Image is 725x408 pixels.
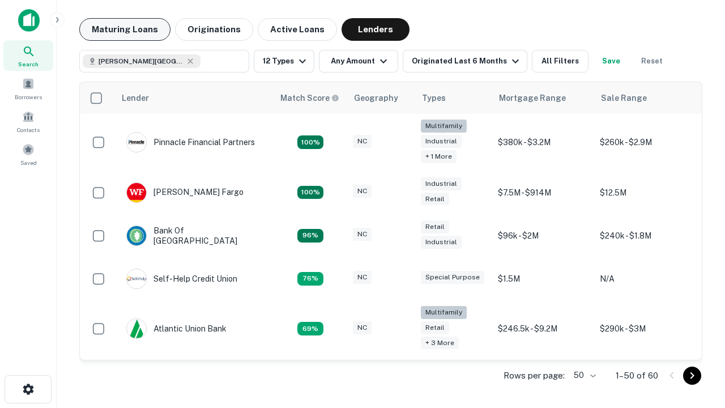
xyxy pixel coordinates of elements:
[421,135,462,148] div: Industrial
[99,56,184,66] span: [PERSON_NAME][GEOGRAPHIC_DATA], [GEOGRAPHIC_DATA]
[594,300,696,358] td: $290k - $3M
[403,50,527,73] button: Originated Last 6 Months
[504,369,565,382] p: Rows per page:
[297,135,323,149] div: Matching Properties: 26, hasApolloMatch: undefined
[532,50,588,73] button: All Filters
[415,82,492,114] th: Types
[421,177,462,190] div: Industrial
[354,91,398,105] div: Geography
[274,82,347,114] th: Capitalize uses an advanced AI algorithm to match your search with the best lender. The match sco...
[499,91,566,105] div: Mortgage Range
[422,91,446,105] div: Types
[594,82,696,114] th: Sale Range
[297,229,323,243] div: Matching Properties: 14, hasApolloMatch: undefined
[421,306,467,319] div: Multifamily
[634,50,670,73] button: Reset
[353,185,372,198] div: NC
[342,18,410,41] button: Lenders
[421,271,484,284] div: Special Purpose
[126,226,262,246] div: Bank Of [GEOGRAPHIC_DATA]
[79,18,170,41] button: Maturing Loans
[297,186,323,199] div: Matching Properties: 15, hasApolloMatch: undefined
[15,92,42,101] span: Borrowers
[683,367,701,385] button: Go to next page
[593,50,629,73] button: Save your search to get updates of matches that match your search criteria.
[421,321,449,334] div: Retail
[3,40,53,71] a: Search
[127,133,146,152] img: picture
[3,139,53,169] a: Saved
[127,226,146,245] img: picture
[492,257,594,300] td: $1.5M
[20,158,37,167] span: Saved
[421,193,449,206] div: Retail
[492,114,594,171] td: $380k - $3.2M
[492,82,594,114] th: Mortgage Range
[421,120,467,133] div: Multifamily
[297,272,323,286] div: Matching Properties: 11, hasApolloMatch: undefined
[353,321,372,334] div: NC
[569,367,598,384] div: 50
[319,50,398,73] button: Any Amount
[353,271,372,284] div: NC
[668,281,725,335] iframe: Chat Widget
[18,59,39,69] span: Search
[126,269,237,289] div: Self-help Credit Union
[347,82,415,114] th: Geography
[594,257,696,300] td: N/A
[122,91,149,105] div: Lender
[353,135,372,148] div: NC
[594,214,696,257] td: $240k - $1.8M
[258,18,337,41] button: Active Loans
[175,18,253,41] button: Originations
[127,269,146,288] img: picture
[280,92,337,104] h6: Match Score
[421,337,459,350] div: + 3 more
[492,300,594,358] td: $246.5k - $9.2M
[126,132,255,152] div: Pinnacle Financial Partners
[492,171,594,214] td: $7.5M - $914M
[297,322,323,335] div: Matching Properties: 10, hasApolloMatch: undefined
[127,319,146,338] img: picture
[3,106,53,137] a: Contacts
[3,73,53,104] a: Borrowers
[353,228,372,241] div: NC
[492,214,594,257] td: $96k - $2M
[421,150,457,163] div: + 1 more
[17,125,40,134] span: Contacts
[127,183,146,202] img: picture
[18,9,40,32] img: capitalize-icon.png
[616,369,658,382] p: 1–50 of 60
[126,182,244,203] div: [PERSON_NAME] Fargo
[126,318,227,339] div: Atlantic Union Bank
[280,92,339,104] div: Capitalize uses an advanced AI algorithm to match your search with the best lender. The match sco...
[594,114,696,171] td: $260k - $2.9M
[115,82,274,114] th: Lender
[412,54,522,68] div: Originated Last 6 Months
[421,220,449,233] div: Retail
[254,50,314,73] button: 12 Types
[594,171,696,214] td: $12.5M
[421,236,462,249] div: Industrial
[601,91,647,105] div: Sale Range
